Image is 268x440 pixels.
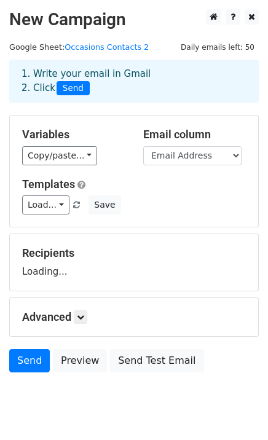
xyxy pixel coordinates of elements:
[12,67,256,95] div: 1. Write your email in Gmail 2. Click
[176,41,259,54] span: Daily emails left: 50
[176,42,259,52] a: Daily emails left: 50
[22,195,69,214] a: Load...
[9,349,50,372] a: Send
[22,310,246,324] h5: Advanced
[22,146,97,165] a: Copy/paste...
[22,246,246,278] div: Loading...
[65,42,149,52] a: Occasions Contacts 2
[89,195,120,214] button: Save
[22,246,246,260] h5: Recipients
[110,349,203,372] a: Send Test Email
[22,178,75,191] a: Templates
[9,9,259,30] h2: New Campaign
[22,128,125,141] h5: Variables
[53,349,107,372] a: Preview
[143,128,246,141] h5: Email column
[207,381,268,440] iframe: Chat Widget
[57,81,90,96] span: Send
[9,42,149,52] small: Google Sheet:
